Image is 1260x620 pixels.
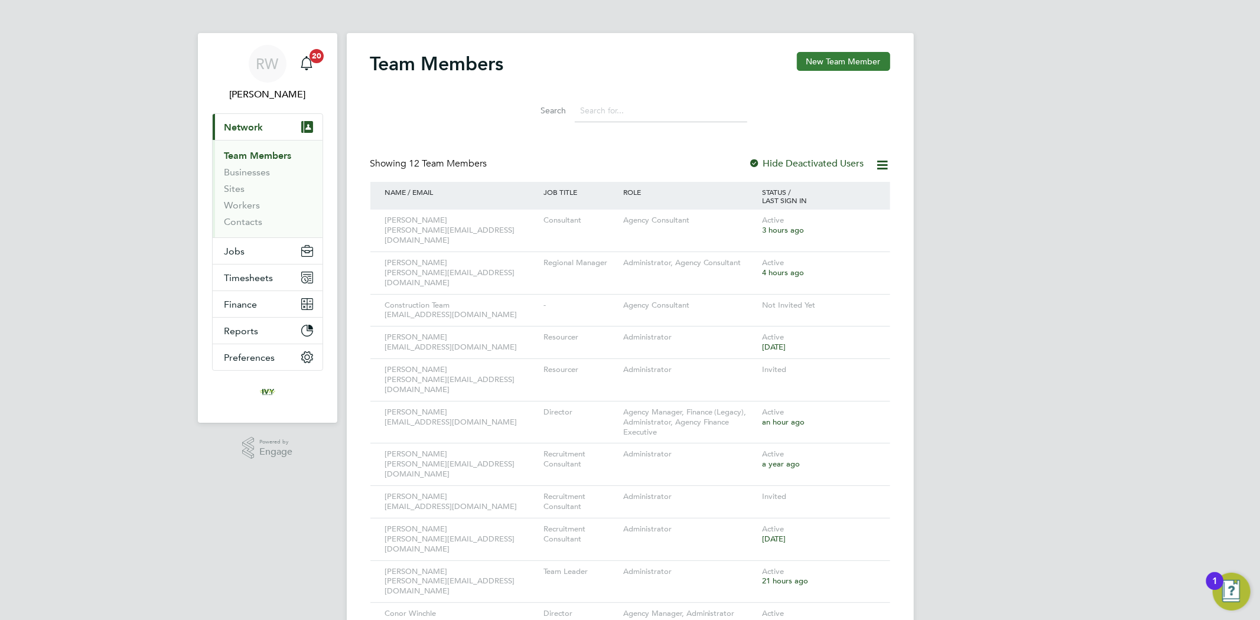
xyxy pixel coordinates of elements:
div: [PERSON_NAME] [PERSON_NAME][EMAIL_ADDRESS][DOMAIN_NAME] [382,443,541,485]
div: Agency Consultant [620,295,759,316]
input: Search for... [575,99,747,122]
div: Administrator [620,443,759,465]
label: Hide Deactivated Users [749,158,864,169]
span: Jobs [224,246,245,257]
button: Reports [213,318,323,344]
button: Open Resource Center, 1 new notification [1213,573,1251,611]
div: [PERSON_NAME] [PERSON_NAME][EMAIL_ADDRESS][DOMAIN_NAME] [382,518,541,560]
span: 21 hours ago [762,576,808,586]
span: Rob Winchle [212,87,323,102]
a: Workers [224,200,261,211]
div: Network [213,140,323,237]
span: Engage [259,447,292,457]
a: RW[PERSON_NAME] [212,45,323,102]
a: Businesses [224,167,271,178]
div: [PERSON_NAME] [PERSON_NAME][EMAIL_ADDRESS][DOMAIN_NAME] [382,561,541,603]
button: Finance [213,291,323,317]
a: Powered byEngage [242,437,292,459]
span: 3 hours ago [762,225,804,235]
div: - [541,295,620,316]
span: Reports [224,325,259,337]
button: Network [213,114,323,140]
a: Sites [224,183,245,194]
a: Contacts [224,216,263,227]
div: 1 [1212,581,1217,596]
button: Preferences [213,344,323,370]
div: Active [759,518,878,550]
div: Active [759,252,878,284]
span: RW [256,56,279,71]
div: Administrator [620,518,759,540]
div: Administrator [620,561,759,583]
div: Director [541,402,620,423]
span: Preferences [224,352,275,363]
div: Active [759,327,878,358]
span: Finance [224,299,258,310]
a: Team Members [224,150,292,161]
div: [PERSON_NAME] [EMAIL_ADDRESS][DOMAIN_NAME] [382,486,541,518]
div: Construction Team [EMAIL_ADDRESS][DOMAIN_NAME] [382,295,541,327]
span: [DATE] [762,342,786,352]
div: NAME / EMAIL [382,182,541,202]
div: [PERSON_NAME] [PERSON_NAME][EMAIL_ADDRESS][DOMAIN_NAME] [382,210,541,252]
button: Jobs [213,238,323,264]
div: Agency Manager, Finance (Legacy), Administrator, Agency Finance Executive [620,402,759,443]
div: Active [759,443,878,475]
div: Recruitment Consultant [541,486,620,518]
div: [PERSON_NAME] [PERSON_NAME][EMAIL_ADDRESS][DOMAIN_NAME] [382,252,541,294]
button: New Team Member [797,52,890,71]
span: Network [224,122,263,133]
div: Agency Consultant [620,210,759,231]
div: Administrator [620,486,759,508]
div: Administrator [620,359,759,381]
div: Team Leader [541,561,620,583]
div: Recruitment Consultant [541,518,620,550]
div: [PERSON_NAME] [EMAIL_ADDRESS][DOMAIN_NAME] [382,327,541,358]
span: Powered by [259,437,292,447]
span: 12 Team Members [409,158,487,169]
label: Search [513,105,566,116]
span: an hour ago [762,417,805,427]
span: 4 hours ago [762,267,804,278]
div: STATUS / LAST SIGN IN [759,182,878,210]
div: Regional Manager [541,252,620,274]
div: Consultant [541,210,620,231]
div: Active [759,561,878,593]
div: Administrator, Agency Consultant [620,252,759,274]
button: Timesheets [213,265,323,291]
div: ROLE [620,182,759,202]
span: 20 [310,49,324,63]
nav: Main navigation [198,33,337,423]
div: Invited [759,359,878,381]
div: Resourcer [541,327,620,348]
h2: Team Members [370,52,504,76]
img: ivyresourcegroup-logo-retina.png [258,383,277,402]
div: Invited [759,486,878,508]
div: Active [759,210,878,242]
div: [PERSON_NAME] [EMAIL_ADDRESS][DOMAIN_NAME] [382,402,541,433]
div: Not Invited Yet [759,295,878,316]
div: Showing [370,158,490,170]
div: Active [759,402,878,433]
div: Resourcer [541,359,620,381]
a: 20 [295,45,318,83]
div: JOB TITLE [541,182,620,202]
span: [DATE] [762,534,786,544]
div: Recruitment Consultant [541,443,620,475]
a: Go to home page [212,383,323,402]
span: a year ago [762,459,800,469]
div: [PERSON_NAME] [PERSON_NAME][EMAIL_ADDRESS][DOMAIN_NAME] [382,359,541,401]
span: Timesheets [224,272,274,283]
div: Administrator [620,327,759,348]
